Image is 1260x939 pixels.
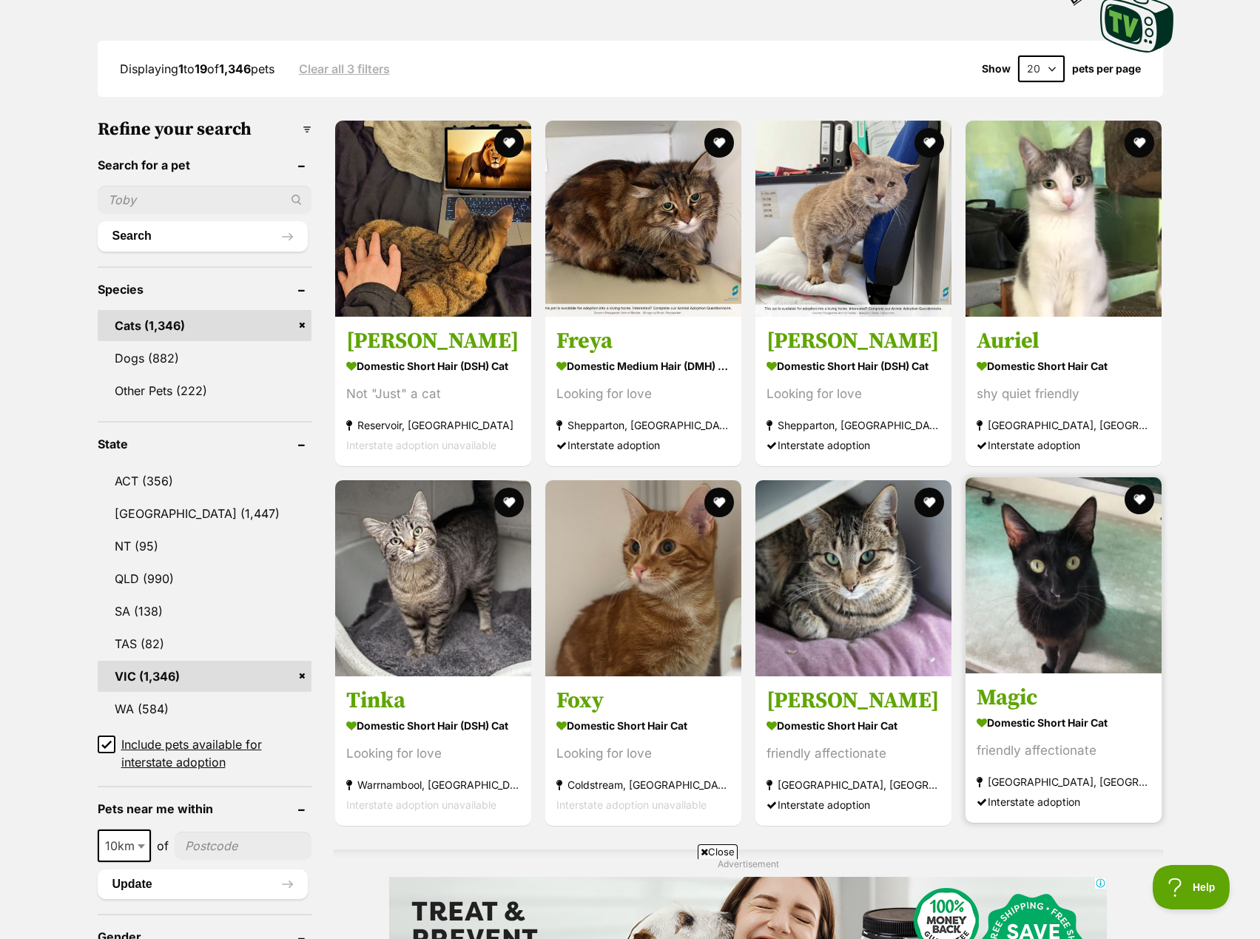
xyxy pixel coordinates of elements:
[219,61,251,76] strong: 1,346
[157,837,169,855] span: of
[361,865,900,932] iframe: Advertisement
[98,802,311,815] header: Pets near me within
[767,355,940,377] strong: Domestic Short Hair (DSH) Cat
[98,869,308,899] button: Update
[120,61,274,76] span: Displaying to of pets
[335,316,531,466] a: [PERSON_NAME] Domestic Short Hair (DSH) Cat Not "Just" a cat Reservoir, [GEOGRAPHIC_DATA] Interst...
[346,384,520,404] div: Not "Just" a cat
[966,316,1162,466] a: Auriel Domestic Short Hair Cat shy quiet friendly [GEOGRAPHIC_DATA], [GEOGRAPHIC_DATA] Interstate...
[98,531,311,562] a: NT (95)
[966,673,1162,823] a: Magic Domestic Short Hair Cat friendly affectionate [GEOGRAPHIC_DATA], [GEOGRAPHIC_DATA] Intersta...
[178,61,183,76] strong: 1
[346,327,520,355] h3: [PERSON_NAME]
[704,128,734,158] button: favourite
[175,832,311,860] input: postcode
[556,327,730,355] h3: Freya
[98,158,311,172] header: Search for a pet
[556,798,707,811] span: Interstate adoption unavailable
[556,415,730,435] strong: Shepparton, [GEOGRAPHIC_DATA]
[977,355,1150,377] strong: Domestic Short Hair Cat
[346,775,520,795] strong: Warrnambool, [GEOGRAPHIC_DATA]
[556,435,730,455] div: Interstate adoption
[98,310,311,341] a: Cats (1,346)
[346,439,496,451] span: Interstate adoption unavailable
[545,121,741,317] img: Freya - Domestic Medium Hair (DMH) Cat
[755,316,951,466] a: [PERSON_NAME] Domestic Short Hair (DSH) Cat Looking for love Shepparton, [GEOGRAPHIC_DATA] Inters...
[346,715,520,736] strong: Domestic Short Hair (DSH) Cat
[755,676,951,826] a: [PERSON_NAME] Domestic Short Hair Cat friendly affectionate [GEOGRAPHIC_DATA], [GEOGRAPHIC_DATA] ...
[494,488,524,517] button: favourite
[98,563,311,594] a: QLD (990)
[98,465,311,497] a: ACT (356)
[977,384,1150,404] div: shy quiet friendly
[98,119,311,140] h3: Refine your search
[704,488,734,517] button: favourite
[767,715,940,736] strong: Domestic Short Hair Cat
[977,435,1150,455] div: Interstate adoption
[98,829,151,862] span: 10km
[556,744,730,764] div: Looking for love
[335,676,531,826] a: Tinka Domestic Short Hair (DSH) Cat Looking for love Warrnambool, [GEOGRAPHIC_DATA] Interstate ad...
[346,687,520,715] h3: Tinka
[767,687,940,715] h3: [PERSON_NAME]
[1125,128,1154,158] button: favourite
[98,736,311,771] a: Include pets available for interstate adoption
[767,384,940,404] div: Looking for love
[977,772,1150,792] strong: [GEOGRAPHIC_DATA], [GEOGRAPHIC_DATA]
[767,775,940,795] strong: [GEOGRAPHIC_DATA], [GEOGRAPHIC_DATA]
[98,343,311,374] a: Dogs (882)
[914,488,944,517] button: favourite
[98,661,311,692] a: VIC (1,346)
[99,835,149,856] span: 10km
[98,498,311,529] a: [GEOGRAPHIC_DATA] (1,447)
[698,844,738,859] span: Close
[767,435,940,455] div: Interstate adoption
[977,327,1150,355] h3: Auriel
[346,744,520,764] div: Looking for love
[556,775,730,795] strong: Coldstream, [GEOGRAPHIC_DATA]
[977,792,1150,812] div: Interstate adoption
[545,316,741,466] a: Freya Domestic Medium Hair (DMH) Cat Looking for love Shepparton, [GEOGRAPHIC_DATA] Interstate ad...
[346,798,496,811] span: Interstate adoption unavailable
[767,415,940,435] strong: Shepparton, [GEOGRAPHIC_DATA]
[556,355,730,377] strong: Domestic Medium Hair (DMH) Cat
[556,687,730,715] h3: Foxy
[98,628,311,659] a: TAS (82)
[556,715,730,736] strong: Domestic Short Hair Cat
[966,121,1162,317] img: Auriel - Domestic Short Hair Cat
[98,437,311,451] header: State
[1153,865,1230,909] iframe: Help Scout Beacon - Open
[767,795,940,815] div: Interstate adoption
[98,283,311,296] header: Species
[977,684,1150,712] h3: Magic
[335,121,531,317] img: Sasha - Domestic Short Hair (DSH) Cat
[914,128,944,158] button: favourite
[98,596,311,627] a: SA (138)
[346,355,520,377] strong: Domestic Short Hair (DSH) Cat
[755,480,951,676] img: Ervin - Domestic Short Hair Cat
[767,744,940,764] div: friendly affectionate
[977,415,1150,435] strong: [GEOGRAPHIC_DATA], [GEOGRAPHIC_DATA]
[98,186,311,214] input: Toby
[98,693,311,724] a: WA (584)
[545,676,741,826] a: Foxy Domestic Short Hair Cat Looking for love Coldstream, [GEOGRAPHIC_DATA] Interstate adoption u...
[335,480,531,676] img: Tinka - Domestic Short Hair (DSH) Cat
[1125,485,1154,514] button: favourite
[299,62,390,75] a: Clear all 3 filters
[98,221,308,251] button: Search
[98,375,311,406] a: Other Pets (222)
[966,477,1162,673] img: Magic - Domestic Short Hair Cat
[545,480,741,676] img: Foxy - Domestic Short Hair Cat
[1072,63,1141,75] label: pets per page
[982,63,1011,75] span: Show
[121,736,311,771] span: Include pets available for interstate adoption
[755,121,951,317] img: Magnus - Domestic Short Hair (DSH) Cat
[767,327,940,355] h3: [PERSON_NAME]
[977,741,1150,761] div: friendly affectionate
[346,415,520,435] strong: Reservoir, [GEOGRAPHIC_DATA]
[556,384,730,404] div: Looking for love
[195,61,207,76] strong: 19
[494,128,524,158] button: favourite
[977,712,1150,733] strong: Domestic Short Hair Cat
